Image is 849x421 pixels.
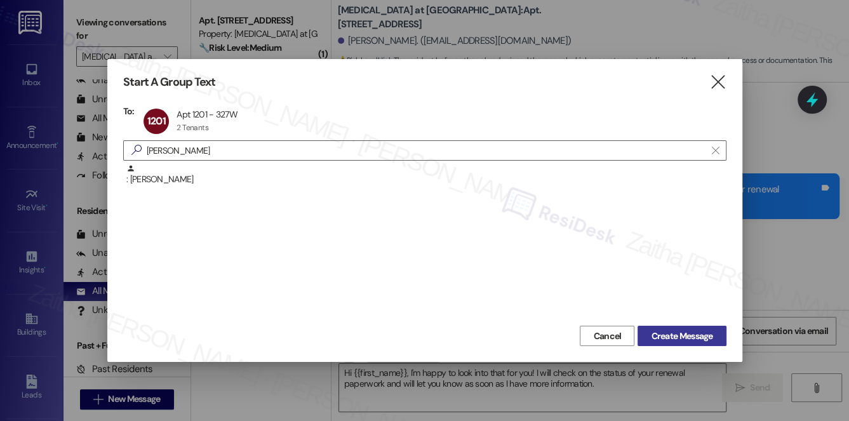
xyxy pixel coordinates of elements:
span: Create Message [651,330,712,343]
button: Create Message [638,326,726,346]
h3: Start A Group Text [123,75,216,90]
button: Cancel [580,326,634,346]
div: 2 Tenants [177,123,208,133]
div: : [PERSON_NAME] [123,164,726,196]
div: : [PERSON_NAME] [126,164,726,186]
i:  [126,144,147,157]
div: Apt 1201 - 327W [177,109,237,120]
button: Clear text [705,141,726,160]
span: 1201 [147,114,166,128]
span: Cancel [593,330,621,343]
input: Search for any contact or apartment [147,142,705,159]
i:  [709,76,726,89]
i:  [712,145,719,156]
h3: To: [123,105,135,117]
